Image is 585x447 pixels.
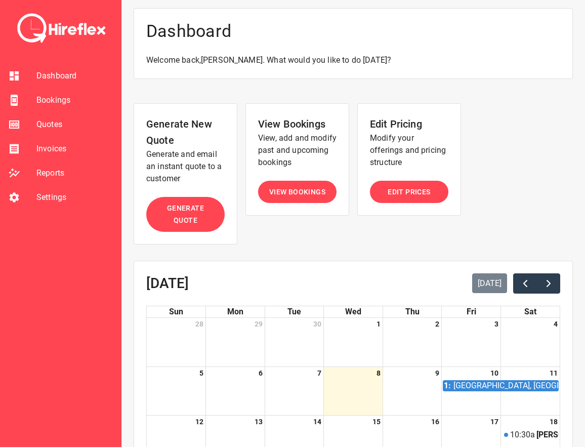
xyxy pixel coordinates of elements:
[167,306,185,317] a: Sunday
[513,273,537,294] button: Previous month
[370,416,383,428] a: October 15, 2025
[442,318,501,367] td: October 3, 2025
[265,367,324,416] td: October 7, 2025
[374,367,383,379] a: October 8, 2025
[311,318,323,330] a: September 30, 2025
[536,430,559,439] div: [PERSON_NAME], [GEOGRAPHIC_DATA], [PERSON_NAME][GEOGRAPHIC_DATA], [GEOGRAPHIC_DATA]
[225,306,245,317] a: Monday
[146,116,225,148] h6: Generate New Quote
[324,318,383,367] td: October 1, 2025
[383,367,442,416] td: October 9, 2025
[146,21,560,42] h4: Dashboard
[324,367,383,416] td: October 8, 2025
[433,367,441,379] a: October 9, 2025
[147,367,206,416] td: October 5, 2025
[36,70,113,82] span: Dashboard
[433,318,441,330] a: October 2, 2025
[193,318,205,330] a: September 28, 2025
[536,273,560,294] button: Next month
[265,318,324,367] td: September 30, 2025
[146,148,225,185] p: Generate and email an instant quote to a customer
[193,416,205,428] a: October 12, 2025
[257,367,265,379] a: October 6, 2025
[343,306,363,317] a: Wednesday
[147,318,206,367] td: September 28, 2025
[552,318,560,330] a: October 4, 2025
[492,318,500,330] a: October 3, 2025
[548,367,560,379] a: October 11, 2025
[500,318,560,367] td: October 4, 2025
[465,306,478,317] a: Friday
[146,54,560,66] p: Welcome back, [PERSON_NAME] . What would you like to do [DATE]?
[443,381,451,391] div: 1:15p
[311,416,323,428] a: October 14, 2025
[36,118,113,131] span: Quotes
[522,306,538,317] a: Saturday
[500,367,560,416] td: October 11, 2025
[370,116,448,132] h6: Edit Pricing
[510,430,535,439] div: 10:30a
[488,367,500,379] a: October 10, 2025
[36,191,113,204] span: Settings
[374,318,383,330] a: October 1, 2025
[315,367,323,379] a: October 7, 2025
[36,143,113,155] span: Invoices
[36,167,113,179] span: Reports
[285,306,303,317] a: Tuesday
[388,186,430,198] span: Edit Prices
[253,416,265,428] a: October 13, 2025
[403,306,422,317] a: Thursday
[442,367,501,416] td: October 10, 2025
[36,94,113,106] span: Bookings
[206,367,265,416] td: October 6, 2025
[370,132,448,169] p: Modify your offerings and pricing structure
[383,318,442,367] td: October 2, 2025
[156,202,215,227] span: Generate Quote
[269,186,325,198] span: View Bookings
[206,318,265,367] td: September 29, 2025
[197,367,205,379] a: October 5, 2025
[429,416,441,428] a: October 16, 2025
[258,132,337,169] p: View, add and modify past and upcoming bookings
[453,381,558,391] div: [GEOGRAPHIC_DATA], [GEOGRAPHIC_DATA], [GEOGRAPHIC_DATA], [GEOGRAPHIC_DATA]
[258,116,337,132] h6: View Bookings
[472,273,508,293] button: [DATE]
[253,318,265,330] a: September 29, 2025
[146,275,189,292] h2: [DATE]
[548,416,560,428] a: October 18, 2025
[488,416,500,428] a: October 17, 2025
